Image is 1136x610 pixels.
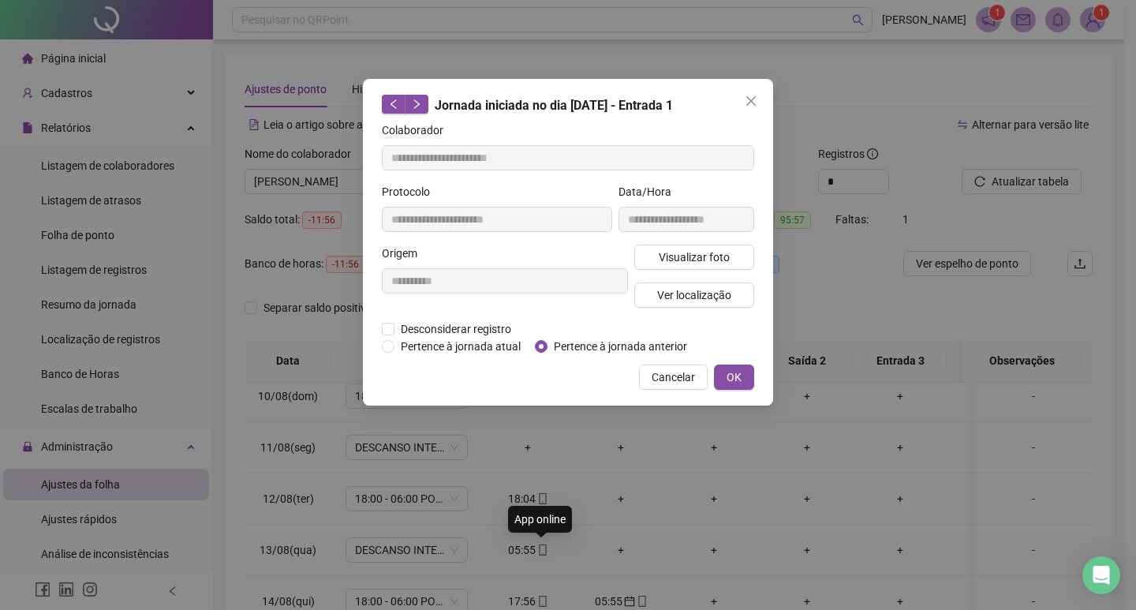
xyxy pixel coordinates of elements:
span: left [388,99,399,110]
div: Open Intercom Messenger [1082,556,1120,594]
button: Visualizar foto [634,245,754,270]
span: Visualizar foto [659,249,730,266]
span: Cancelar [652,369,695,386]
label: Origem [382,245,428,262]
label: Colaborador [382,122,454,139]
div: App online [508,506,572,533]
span: OK [727,369,742,386]
span: Pertence à jornada atual [394,338,527,355]
button: Cancelar [639,365,708,390]
span: Ver localização [657,286,731,304]
span: close [745,95,757,107]
button: left [382,95,405,114]
div: Jornada iniciada no dia [DATE] - Entrada 1 [382,95,754,115]
button: OK [714,365,754,390]
label: Protocolo [382,183,440,200]
span: Pertence à jornada anterior [547,338,693,355]
span: Desconsiderar registro [394,320,518,338]
label: Data/Hora [618,183,682,200]
button: right [405,95,428,114]
span: right [411,99,422,110]
button: Ver localização [634,283,754,308]
button: Close [738,88,764,114]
